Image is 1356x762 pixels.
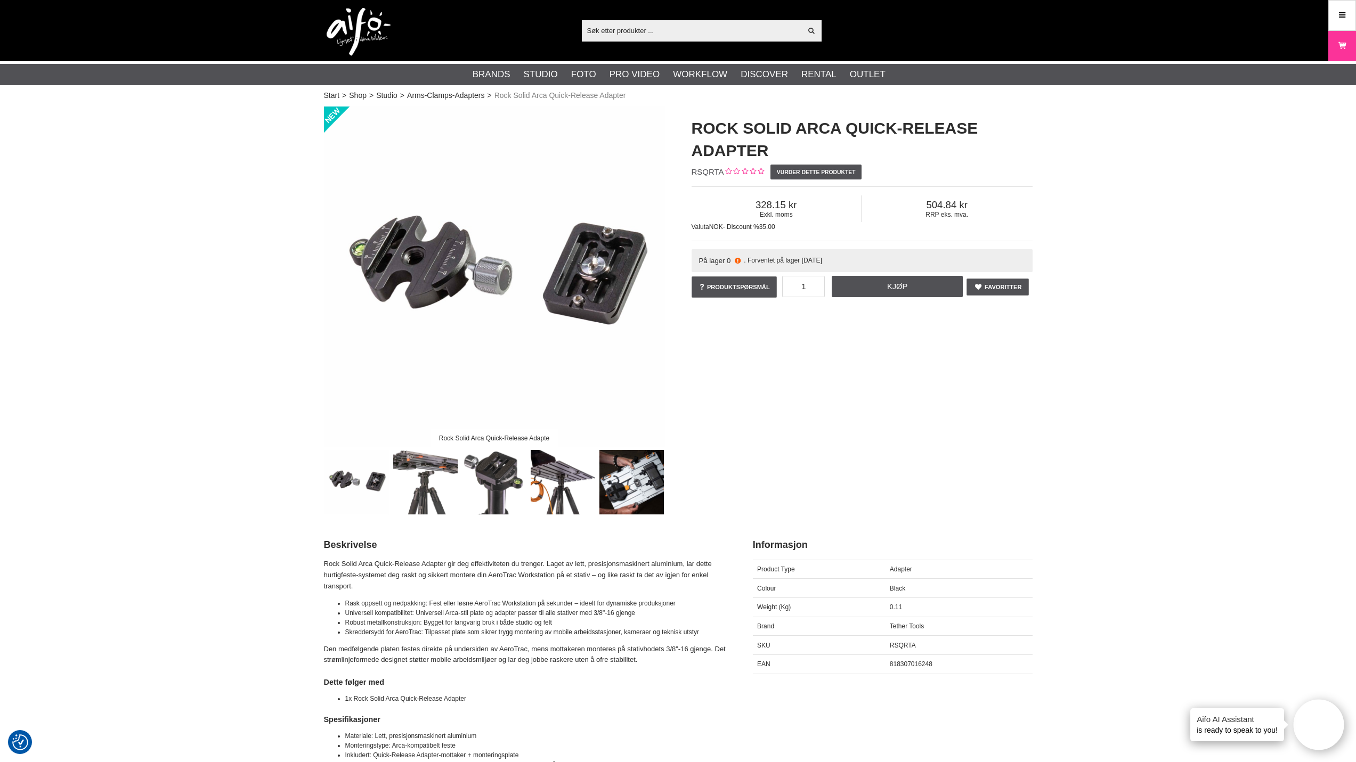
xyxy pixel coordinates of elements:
a: Favoritter [967,278,1029,296]
span: 35.00 [759,223,775,231]
span: 0 [727,257,730,265]
span: RRP eks. mva. [862,211,1033,218]
img: Rock Solid Arca Quick-Release Adapte [324,106,665,447]
div: is ready to speak to you! [1190,708,1284,741]
span: Adapter [890,566,912,573]
button: Samtykkepreferanser [12,733,28,752]
a: Start [324,90,340,101]
span: Product Type [757,566,795,573]
span: 504.84 [862,199,1033,211]
a: Discover [741,68,788,81]
a: Shop [349,90,367,101]
a: Studio [524,68,558,81]
h1: Rock Solid Arca Quick-Release Adapter [692,117,1033,162]
p: Den medfølgende platen festes direkte på undersiden av AeroTrac, mens mottakeren monteres på stat... [324,644,726,666]
li: Rask oppsett og nedpakking: Fest eller løsne AeroTrac Workstation på sekunder – ideelt for dynami... [345,599,726,608]
img: Universal Arca-style plate and Adapter [531,450,595,514]
li: 1x Rock Solid Arca Quick-Release Adapter [345,694,726,703]
span: Tether Tools [890,622,924,630]
span: RSQRTA [890,642,916,649]
li: Skreddersydd for AeroTrac: Tilpasset plate som sikrer trygg montering av mobile arbeidsstasjoner,... [345,627,726,637]
span: NOK [709,223,723,231]
div: Kundevurdering: 0 [724,167,764,178]
span: Colour [757,585,776,592]
span: 0.11 [890,603,902,611]
a: Produktspørsmål [692,276,777,298]
h4: Dette følger med [324,677,726,687]
img: Securely attach your AeroTrac Workstation to a tripod [393,450,458,514]
h2: Beskrivelse [324,538,726,552]
span: > [342,90,346,101]
li: Universell kompatibilitet: Universell Arca-stil plate og adapter passer til alle stativer med 3/8... [345,608,726,618]
span: På lager [699,257,725,265]
span: . Forventet på lager [DATE] [744,257,822,264]
span: EAN [757,660,770,668]
li: Monteringstype: Arca-kompatibelt feste [345,741,726,750]
a: Vurder dette produktet [770,165,861,179]
div: Rock Solid Arca Quick-Release Adapte [430,429,558,447]
img: Quick-Release Adapter receptor + mounting plate [462,450,526,514]
img: Arca compatible connection [599,450,664,514]
img: logo.png [327,8,391,56]
h4: Spesifikasjoner [324,714,726,725]
span: Valuta [692,223,709,231]
a: Foto [571,68,596,81]
li: Inkludert: Quick-Release Adapter-mottaker + monteringsplate [345,750,726,760]
a: Arms-Clamps-Adapters [407,90,484,101]
span: SKU [757,642,770,649]
span: RSQRTA [692,167,724,176]
span: - Discount % [723,223,759,231]
span: Weight (Kg) [757,603,791,611]
a: Kjøp [832,276,963,297]
span: > [369,90,373,101]
span: 818307016248 [890,660,932,668]
li: Robust metallkonstruksjon: Bygget for langvarig bruk i både studio og felt [345,618,726,627]
a: Outlet [850,68,886,81]
input: Søk etter produkter ... [582,22,802,38]
a: Brands [473,68,510,81]
span: > [400,90,404,101]
img: Rock Solid Arca Quick-Release Adapte [324,450,389,514]
a: Workflow [673,68,727,81]
img: Revisit consent button [12,734,28,750]
span: Exkl. moms [692,211,861,218]
span: Black [890,585,905,592]
span: 328.15 [692,199,861,211]
a: Pro Video [610,68,660,81]
a: Studio [376,90,397,101]
a: Rental [801,68,837,81]
h2: Informasjon [753,538,1033,552]
li: Materiale: Lett, presisjonsmaskinert aluminium [345,731,726,741]
h4: Aifo AI Assistant [1197,714,1278,725]
p: Rock Solid Arca Quick-Release Adapter gir deg effektiviteten du trenger. Laget av lett, presisjon... [324,559,726,592]
span: Brand [757,622,774,630]
span: > [488,90,492,101]
span: Rock Solid Arca Quick-Release Adapter [494,90,626,101]
i: Snart på lager [733,257,742,265]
